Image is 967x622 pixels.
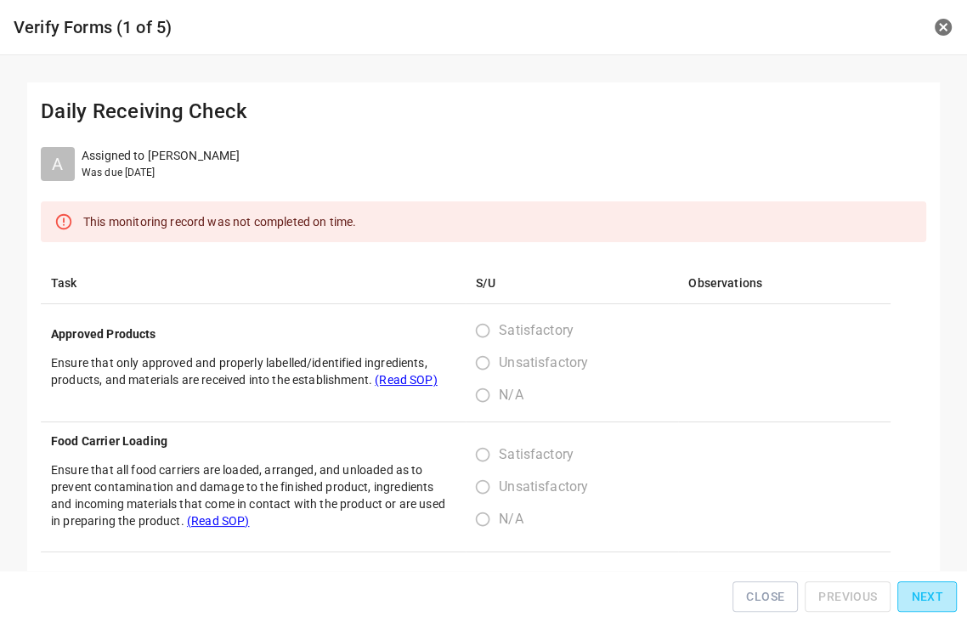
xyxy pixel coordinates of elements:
span: Satisfactory [499,444,574,465]
button: close [933,17,953,37]
p: Assigned to [PERSON_NAME] [82,147,240,165]
span: Satisfactory [499,568,574,589]
div: This monitoring record was not completed on time. [83,206,356,237]
h6: Verify Forms (1 of 5) [14,14,640,41]
span: Unsatisfactory [499,477,588,497]
th: Observations [678,263,891,304]
p: Ensure that only approved and properly labelled/identified ingredients, products, and materials a... [51,354,455,388]
span: Close [746,586,784,608]
th: S/U [466,263,678,304]
p: Was due [DATE] [82,165,240,180]
span: (Read SOP) [375,373,438,387]
span: N/A [499,509,523,529]
div: s/u [476,438,602,535]
span: (Read SOP) [187,514,250,528]
b: Food Carrier Loading [51,434,167,448]
div: A [41,147,75,181]
p: Daily Receiving Check [41,96,926,127]
b: Approved Products [51,327,156,341]
button: Next [897,581,957,613]
div: s/u [476,314,602,411]
button: Close [732,581,798,613]
span: N/A [499,385,523,405]
p: Ensure that all food carriers are loaded, arranged, and unloaded as to prevent contamination and ... [51,461,455,529]
th: Task [41,263,466,304]
span: Unsatisfactory [499,353,588,373]
span: Satisfactory [499,320,574,341]
span: Next [911,586,943,608]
